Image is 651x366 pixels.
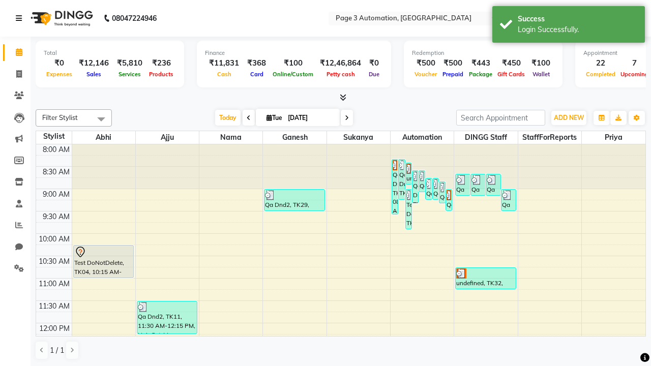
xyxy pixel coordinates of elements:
[518,24,637,35] div: Login Successfully.
[316,57,365,69] div: ₹12,46,864
[399,160,404,199] div: Qa Dnd2, TK24, 08:20 AM-09:15 AM, Special Hair Wash- Men
[412,171,418,203] div: Qa Dnd2, TK28, 08:35 AM-09:20 AM, Hair Cut-Men
[439,182,445,203] div: Qa Dnd2, TK27, 08:50 AM-09:20 AM, Hair Cut By Expert-Men
[37,279,72,289] div: 11:00 AM
[137,301,197,333] div: Qa Dnd2, TK11, 11:30 AM-12:15 PM, Hair Cut-Men
[215,71,234,78] span: Cash
[112,4,157,33] b: 08047224946
[391,131,454,144] span: Automation
[412,71,439,78] span: Voucher
[37,301,72,312] div: 11:30 AM
[75,57,113,69] div: ₹12,146
[406,163,411,184] div: undefined, TK18, 08:25 AM-08:55 AM, Hair cut Below 12 years (Boy)
[26,4,96,33] img: logo
[285,110,336,126] input: 2025-09-02
[215,110,241,126] span: Today
[270,71,316,78] span: Online/Custom
[37,256,72,267] div: 10:30 AM
[365,57,383,69] div: ₹0
[84,71,104,78] span: Sales
[270,57,316,69] div: ₹100
[243,57,270,69] div: ₹368
[264,114,285,121] span: Tue
[495,57,527,69] div: ₹450
[486,174,500,195] div: Qa Dnd2, TK23, 08:40 AM-09:10 AM, Hair cut Below 12 years (Boy)
[205,49,383,57] div: Finance
[583,57,618,69] div: 22
[582,131,645,144] span: Priya
[263,131,326,144] span: Ganesh
[456,268,515,289] div: undefined, TK32, 10:45 AM-11:15 AM, Hair Cut-Men
[324,71,358,78] span: Petty cash
[554,114,584,121] span: ADD NEW
[41,167,72,177] div: 8:30 AM
[37,323,72,334] div: 12:00 PM
[426,178,431,199] div: Qa Dnd2, TK25, 08:45 AM-09:15 AM, Hair Cut By Expert-Men
[113,57,146,69] div: ₹5,810
[618,71,651,78] span: Upcoming
[412,57,439,69] div: ₹500
[551,111,586,125] button: ADD NEW
[439,57,466,69] div: ₹500
[44,71,75,78] span: Expenses
[44,57,75,69] div: ₹0
[495,71,527,78] span: Gift Cards
[433,178,438,199] div: Qa Dnd2, TK26, 08:45 AM-09:15 AM, Hair Cut By Expert-Men
[116,71,143,78] span: Services
[327,131,390,144] span: Sukanya
[501,190,516,210] div: Qa Dnd2, TK30, 09:00 AM-09:30 AM, Hair cut Below 12 years (Boy)
[392,160,398,214] div: Qa Dnd2, TK19, 08:20 AM-09:35 AM, Hair Cut By Expert-Men,Hair Cut-Men
[454,131,517,144] span: DINGG Staff
[264,190,324,210] div: Qa Dnd2, TK29, 09:00 AM-09:30 AM, Hair cut Below 12 years (Boy)
[37,234,72,245] div: 10:00 AM
[583,71,618,78] span: Completed
[518,131,581,144] span: StaffForReports
[41,144,72,155] div: 8:00 AM
[456,174,470,195] div: Qa Dnd2, TK21, 08:40 AM-09:10 AM, Hair Cut By Expert-Men
[518,14,637,24] div: Success
[406,190,411,229] div: Test DoNotDelete, TK33, 09:00 AM-09:55 AM, Special Hair Wash- Men
[41,211,72,222] div: 9:30 AM
[136,131,199,144] span: Ajju
[41,189,72,200] div: 9:00 AM
[205,57,243,69] div: ₹11,831
[248,71,266,78] span: Card
[446,190,452,210] div: Qa Dnd2, TK31, 09:00 AM-09:30 AM, Hair cut Below 12 years (Boy)
[412,49,554,57] div: Redemption
[50,345,64,356] span: 1 / 1
[199,131,262,144] span: Nama
[466,71,495,78] span: Package
[146,57,176,69] div: ₹236
[72,131,135,144] span: Abhi
[530,71,552,78] span: Wallet
[36,131,72,142] div: Stylist
[146,71,176,78] span: Products
[44,49,176,57] div: Total
[42,113,78,121] span: Filter Stylist
[456,110,545,126] input: Search Appointment
[74,246,133,278] div: Test DoNotDelete, TK04, 10:15 AM-11:00 AM, Hair Cut-Men
[618,57,651,69] div: 7
[440,71,466,78] span: Prepaid
[466,57,495,69] div: ₹443
[471,174,485,195] div: Qa Dnd2, TK22, 08:40 AM-09:10 AM, Hair Cut By Expert-Men
[366,71,382,78] span: Due
[419,171,425,192] div: Qa Dnd2, TK20, 08:35 AM-09:05 AM, Hair cut Below 12 years (Boy)
[527,57,554,69] div: ₹100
